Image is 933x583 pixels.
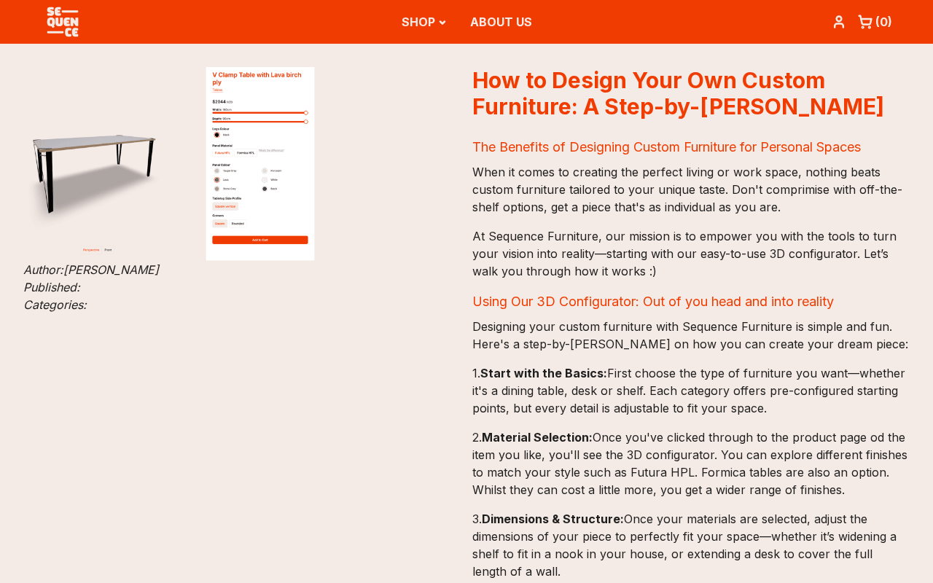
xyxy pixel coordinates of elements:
i: Categories: [23,297,87,312]
img: How to Design Your Own Custom Furniture: A Step-by-Step Guide [23,67,315,261]
p: At Sequence Furniture, our mission is to empower you with the tools to turn your vision into real... [472,227,910,280]
i: Published: [23,280,80,294]
p: 2. Once you've clicked through to the product page od the item you like, you'll see the 3D config... [472,429,910,498]
h3: Using Our 3D Configurator: Out of you head and into reality [472,291,910,312]
strong: Start with the Basics: [480,366,607,380]
strong: Material Selection: [482,430,593,445]
p: When it comes to creating the perfect living or work space, nothing beats custom furniture tailor... [472,163,910,216]
p: 3. Once your materials are selected, adjust the dimensions of your piece to perfectly fit your sp... [472,510,910,580]
h4: How to Design Your Own Custom Furniture: A Step-by-[PERSON_NAME] [472,67,910,120]
i: Author: [PERSON_NAME] [23,262,159,277]
p: 1. First choose the type of furniture you want—whether it's a dining table, desk or shelf. Each c... [472,364,910,417]
div: ( 0 ) [875,13,892,31]
p: Designing your custom furniture with Sequence Furniture is simple and fun. Here's a step-by-[PERS... [472,318,910,353]
a: ABOUT US [470,15,532,29]
h3: The Benefits of Designing Custom Furniture for Personal Spaces [472,137,910,157]
strong: Dimensions & Structure: [482,512,624,526]
button: SHOP [402,1,447,42]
